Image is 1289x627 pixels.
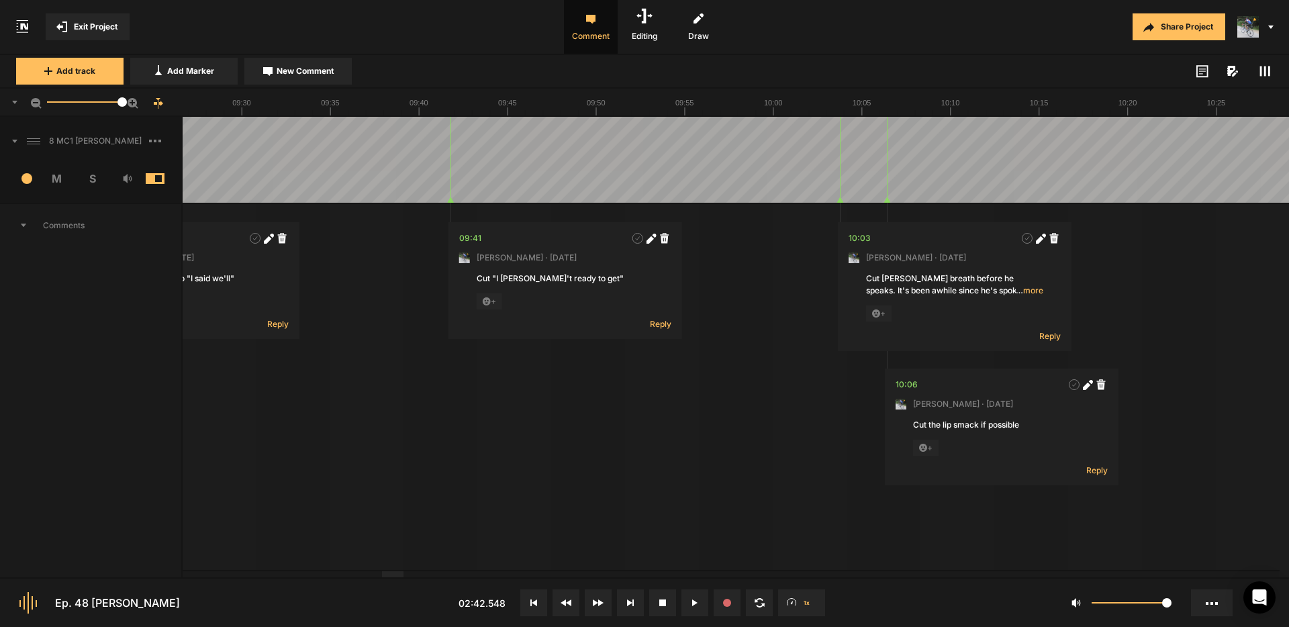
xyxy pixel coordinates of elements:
span: … [1016,285,1023,295]
span: Reply [1039,330,1061,342]
text: 09:40 [410,99,428,107]
span: [PERSON_NAME] · [DATE] [477,252,577,264]
div: Cut the lip smack if possible [913,419,1090,431]
span: Add track [56,65,95,77]
img: ACg8ocLxXzHjWyafR7sVkIfmxRufCxqaSAR27SDjuE-ggbMy1qqdgD8=s96-c [1237,16,1259,38]
div: Cut "I [PERSON_NAME]'t ready to get" [477,273,654,285]
text: 10:20 [1118,99,1137,107]
span: [PERSON_NAME] · [DATE] [94,252,194,264]
span: Reply [267,318,289,330]
button: Exit Project [46,13,130,40]
span: M [40,171,75,187]
span: S [75,171,110,187]
span: [PERSON_NAME] · [DATE] [913,398,1013,410]
span: + [477,293,502,309]
img: ACg8ocLxXzHjWyafR7sVkIfmxRufCxqaSAR27SDjuE-ggbMy1qqdgD8=s96-c [896,399,906,409]
button: Share Project [1133,13,1225,40]
text: 09:55 [675,99,694,107]
text: 10:05 [853,99,871,107]
span: more [1016,285,1043,297]
button: Add Marker [130,58,238,85]
button: Add track [16,58,124,85]
span: Exit Project [74,21,117,33]
div: Ep. 48 [PERSON_NAME] [55,595,180,611]
div: Cut [PERSON_NAME] breath before he speaks. It's been awhile since he's spoken and it'll be cleane... [866,273,1043,297]
text: 10:25 [1207,99,1226,107]
text: 09:30 [232,99,251,107]
text: 10:15 [1030,99,1049,107]
text: 10:10 [941,99,960,107]
div: 10:06.408 [896,378,918,391]
span: Reply [1086,465,1108,476]
span: + [913,440,939,456]
button: 1x [778,589,825,616]
span: Reply [650,318,671,330]
img: ACg8ocLxXzHjWyafR7sVkIfmxRufCxqaSAR27SDjuE-ggbMy1qqdgD8=s96-c [849,252,859,263]
text: 10:00 [764,99,783,107]
span: Add Marker [167,65,214,77]
div: Open Intercom Messenger [1243,581,1276,614]
span: [PERSON_NAME] · [DATE] [866,252,966,264]
text: 09:45 [498,99,517,107]
div: Cut from "I said well" to "I said we'll" [94,273,271,285]
div: 09:41.763 [459,232,481,245]
span: 8 MC1 [PERSON_NAME] [44,135,149,147]
text: 09:35 [321,99,340,107]
text: 09:50 [587,99,606,107]
span: + [866,305,892,322]
span: New Comment [277,65,334,77]
button: New Comment [244,58,352,85]
span: 02:42.548 [459,597,506,609]
div: 10:03.753 [849,232,871,245]
img: ACg8ocLxXzHjWyafR7sVkIfmxRufCxqaSAR27SDjuE-ggbMy1qqdgD8=s96-c [459,252,470,263]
